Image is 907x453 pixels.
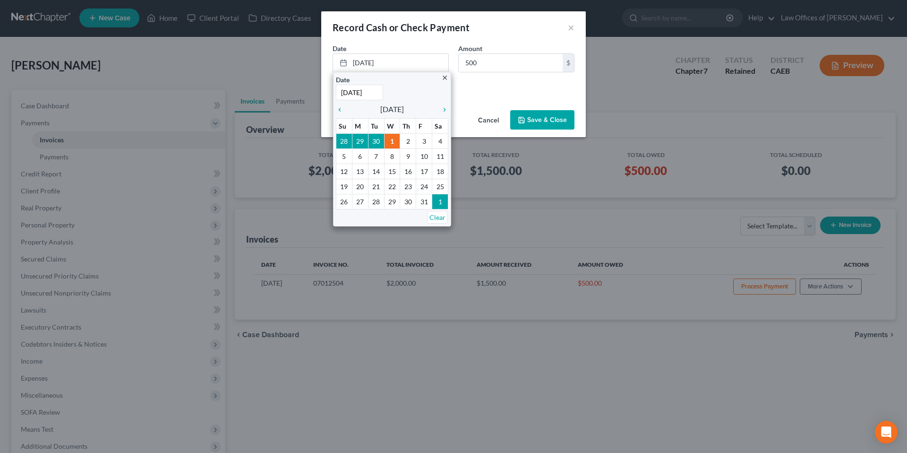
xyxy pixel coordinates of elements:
th: Th [400,118,416,133]
label: Amount [458,44,482,53]
td: 12 [336,164,352,179]
th: Sa [432,118,448,133]
td: 23 [400,179,416,194]
a: Clear [427,211,448,224]
td: 10 [416,148,432,164]
td: 25 [432,179,448,194]
td: 13 [352,164,368,179]
td: 30 [368,133,384,148]
span: [DATE] [380,104,404,115]
td: 31 [416,194,432,209]
td: 16 [400,164,416,179]
td: 26 [336,194,352,209]
button: Save & Close [510,110,574,130]
input: 1/1/2013 [336,85,383,100]
td: 15 [384,164,400,179]
td: 8 [384,148,400,164]
td: 21 [368,179,384,194]
th: W [384,118,400,133]
td: 1 [432,194,448,209]
td: 29 [352,133,368,148]
button: × [568,22,574,33]
label: Date [336,75,350,85]
th: Tu [368,118,384,133]
a: close [441,72,448,83]
td: 5 [336,148,352,164]
td: 30 [400,194,416,209]
td: 18 [432,164,448,179]
th: Su [336,118,352,133]
td: 24 [416,179,432,194]
i: chevron_right [436,106,448,113]
td: 3 [416,133,432,148]
button: Cancel [471,111,506,130]
td: 6 [352,148,368,164]
i: chevron_left [336,106,348,113]
td: 20 [352,179,368,194]
td: 1 [384,133,400,148]
td: 14 [368,164,384,179]
th: M [352,118,368,133]
a: chevron_right [436,104,448,115]
td: 7 [368,148,384,164]
td: 19 [336,179,352,194]
div: $ [563,54,574,72]
label: Date [333,44,346,53]
a: [DATE] [333,54,448,72]
td: 27 [352,194,368,209]
a: chevron_left [336,104,348,115]
td: 29 [384,194,400,209]
div: Open Intercom Messenger [875,421,898,444]
td: 22 [384,179,400,194]
input: 0.00 [459,54,563,72]
td: 4 [432,133,448,148]
i: close [441,74,448,81]
th: F [416,118,432,133]
td: 17 [416,164,432,179]
div: Record Cash or Check Payment [333,21,470,34]
td: 11 [432,148,448,164]
td: 28 [336,133,352,148]
td: 2 [400,133,416,148]
td: 9 [400,148,416,164]
td: 28 [368,194,384,209]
